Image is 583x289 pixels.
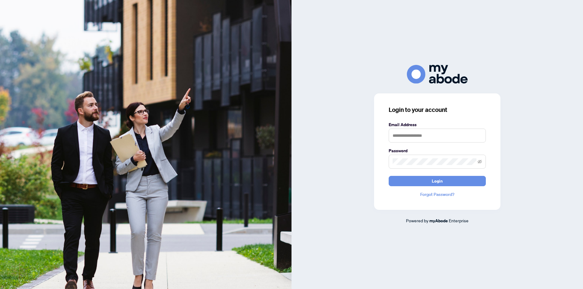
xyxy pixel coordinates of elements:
h3: Login to your account [389,106,486,114]
img: ma-logo [407,65,468,83]
span: Powered by [406,218,428,223]
label: Email Address [389,121,486,128]
button: Login [389,176,486,186]
a: Forgot Password? [389,191,486,198]
a: myAbode [429,217,448,224]
span: Enterprise [449,218,469,223]
span: eye-invisible [478,160,482,164]
label: Password [389,147,486,154]
span: Login [432,176,443,186]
